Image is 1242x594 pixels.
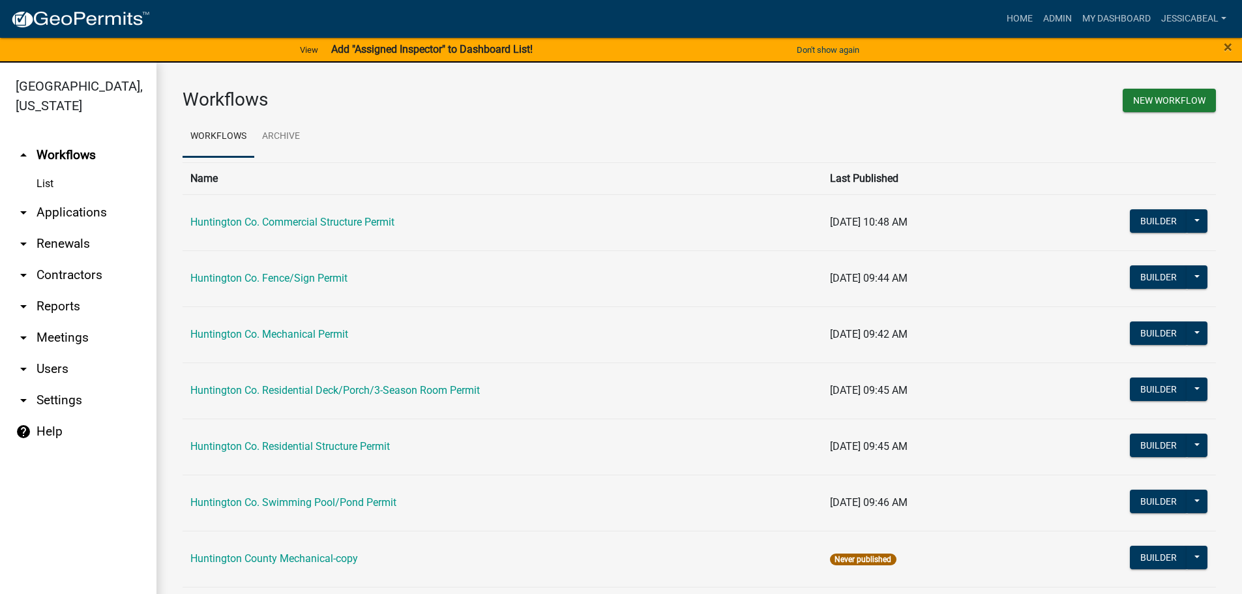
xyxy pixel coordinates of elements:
[16,393,31,408] i: arrow_drop_down
[16,330,31,346] i: arrow_drop_down
[16,267,31,283] i: arrow_drop_down
[830,328,908,340] span: [DATE] 09:42 AM
[16,361,31,377] i: arrow_drop_down
[1224,38,1232,56] span: ×
[16,205,31,220] i: arrow_drop_down
[190,328,348,340] a: Huntington Co. Mechanical Permit
[1130,490,1187,513] button: Builder
[1130,546,1187,569] button: Builder
[1130,434,1187,457] button: Builder
[791,39,865,61] button: Don't show again
[1130,321,1187,345] button: Builder
[190,384,480,396] a: Huntington Co. Residential Deck/Porch/3-Season Room Permit
[190,440,390,453] a: Huntington Co. Residential Structure Permit
[1130,209,1187,233] button: Builder
[830,216,908,228] span: [DATE] 10:48 AM
[830,384,908,396] span: [DATE] 09:45 AM
[190,272,347,284] a: Huntington Co. Fence/Sign Permit
[295,39,323,61] a: View
[16,147,31,163] i: arrow_drop_up
[822,162,1018,194] th: Last Published
[16,299,31,314] i: arrow_drop_down
[331,43,533,55] strong: Add "Assigned Inspector" to Dashboard List!
[1156,7,1232,31] a: JessicaBeal
[830,554,896,565] span: Never published
[1224,39,1232,55] button: Close
[16,424,31,439] i: help
[183,116,254,158] a: Workflows
[1123,89,1216,112] button: New Workflow
[1038,7,1077,31] a: Admin
[183,162,822,194] th: Name
[830,440,908,453] span: [DATE] 09:45 AM
[183,89,690,111] h3: Workflows
[190,216,394,228] a: Huntington Co. Commercial Structure Permit
[190,552,358,565] a: Huntington County Mechanical-copy
[1001,7,1038,31] a: Home
[1130,378,1187,401] button: Builder
[190,496,396,509] a: Huntington Co. Swimming Pool/Pond Permit
[254,116,308,158] a: Archive
[1130,265,1187,289] button: Builder
[16,236,31,252] i: arrow_drop_down
[830,272,908,284] span: [DATE] 09:44 AM
[1077,7,1156,31] a: My Dashboard
[830,496,908,509] span: [DATE] 09:46 AM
